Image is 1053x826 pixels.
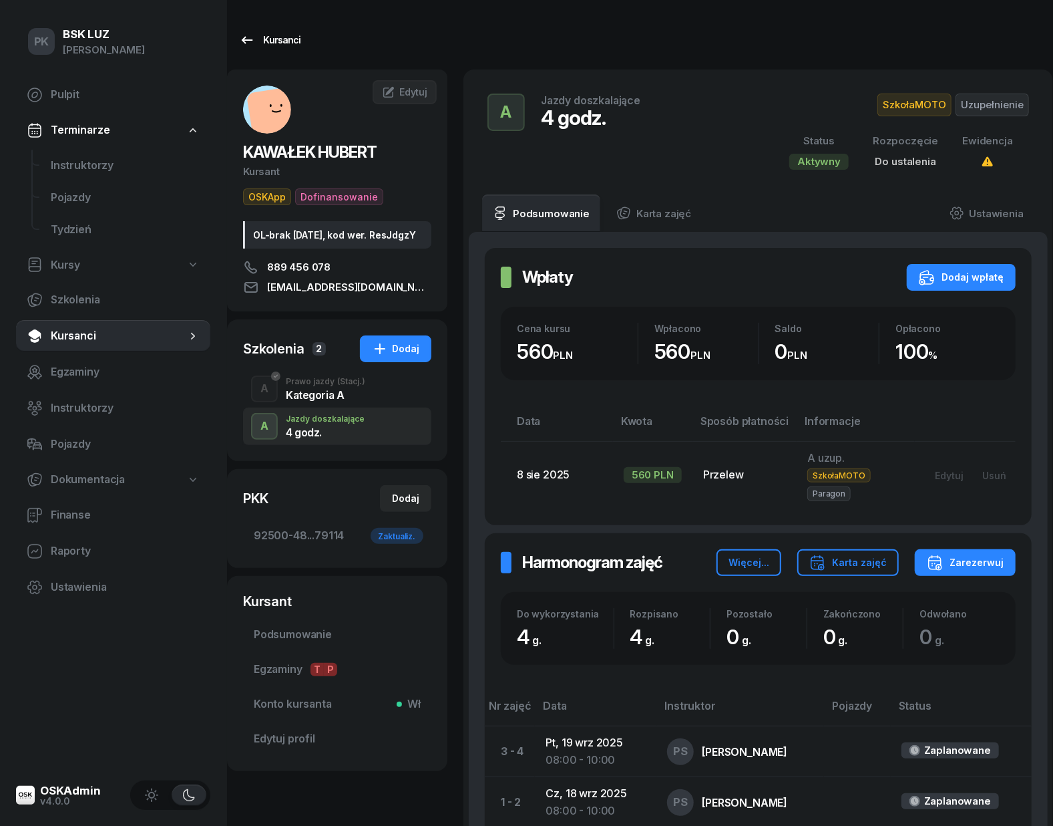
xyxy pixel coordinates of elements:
small: PLN [554,349,574,362]
div: 560 [654,339,759,364]
span: Szkolenia [51,291,200,309]
a: Instruktorzy [40,150,210,182]
span: 92500-48...79114 [254,527,421,545]
a: [EMAIL_ADDRESS][DOMAIN_NAME] [243,279,431,295]
a: Egzaminy [16,356,210,388]
div: 08:00 - 10:00 [546,803,646,820]
button: A [251,376,278,402]
div: Rozpoczęcie [873,132,938,150]
div: 0 [775,339,879,364]
span: Do ustalenia [875,155,936,168]
a: 92500-48...79114Zaktualiz. [243,520,431,552]
div: Zaktualiz. [371,528,423,544]
small: g. [532,634,542,647]
a: Podsumowanie [482,194,600,232]
div: Rozpisano [630,608,710,619]
span: 2 [312,342,326,356]
img: logo-xs@2x.png [16,786,35,805]
a: Edytuj [373,80,437,104]
span: 4 [517,625,548,649]
a: Ustawienia [939,194,1034,232]
a: Raporty [16,535,210,567]
span: Uzupełnienie [956,94,1029,116]
a: Podsumowanie [243,619,431,651]
span: OSKApp [243,188,291,205]
div: 0 [726,625,807,650]
div: 560 PLN [624,467,682,483]
span: Pojazdy [51,189,200,206]
span: Instruktorzy [51,400,200,417]
span: PS [674,797,688,808]
th: Status [891,697,1032,726]
a: Karta zajęć [606,194,702,232]
span: Dofinansowanie [295,188,383,205]
span: P [324,663,337,676]
button: OSKAppDofinansowanie [243,188,383,205]
div: Przelew [703,466,786,484]
div: [PERSON_NAME] [702,746,787,757]
a: EgzaminyTP [243,654,431,686]
div: Do wykorzystania [517,608,614,619]
span: 4 [630,625,662,649]
a: Kursy [16,250,210,281]
div: [PERSON_NAME] [63,41,145,59]
span: Edytuj [399,86,427,98]
button: SzkołaMOTOUzupełnienie [877,94,1029,116]
a: Szkolenia [16,284,210,316]
div: Zakończono [823,608,903,619]
div: Jazdy doszkalające [541,95,640,106]
span: Raporty [51,543,200,560]
th: Data [535,697,656,726]
a: Tydzień [40,214,210,246]
span: 889 456 078 [267,259,331,275]
th: Kwota [613,412,692,441]
span: Konto kursanta [254,696,421,713]
span: [EMAIL_ADDRESS][DOMAIN_NAME] [267,279,431,295]
div: Dodaj wpłatę [919,269,1004,285]
a: Ustawienia [16,571,210,603]
span: Dokumentacja [51,471,125,489]
span: (Stacj.) [337,378,365,386]
span: Edytuj profil [254,730,421,748]
div: [PERSON_NAME] [702,797,787,808]
div: Kursant [243,163,431,180]
div: Kursant [243,592,431,611]
div: 4 godz. [286,427,365,438]
button: Karta zajęć [797,549,899,576]
span: Kursy [51,257,80,274]
div: Odwołano [919,608,1000,619]
a: Dokumentacja [16,464,210,495]
button: AJazdy doszkalające4 godz. [243,408,431,445]
span: Finanse [51,507,200,524]
span: Ustawienia [51,579,200,596]
div: OSKAdmin [40,785,101,797]
div: Zaplanowane [924,742,991,759]
span: 0 [823,625,855,649]
div: Kursanci [239,32,300,48]
button: Usuń [973,464,1016,487]
div: Szkolenia [243,339,304,358]
span: Wł [402,696,421,713]
span: Terminarze [51,122,110,139]
div: A [495,99,517,126]
div: 560 [517,339,638,364]
small: g. [935,634,944,647]
div: Edytuj [935,470,964,481]
a: Pojazdy [16,428,210,460]
div: 100 [895,339,1000,364]
span: Instruktorzy [51,157,200,174]
th: Sposób płatności [692,412,797,441]
a: Terminarze [16,115,210,146]
div: Ewidencja [962,132,1013,150]
button: APrawo jazdy(Stacj.)Kategoria A [243,370,431,408]
a: Pulpit [16,79,210,111]
button: A [251,413,278,440]
div: Wpłacono [654,323,759,334]
button: Zarezerwuj [915,549,1016,576]
span: Egzaminy [51,364,200,381]
div: Status [789,132,849,150]
div: Usuń [982,470,1006,481]
div: A [255,415,274,438]
a: Kursanci [227,27,312,53]
span: Egzaminy [254,661,421,678]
